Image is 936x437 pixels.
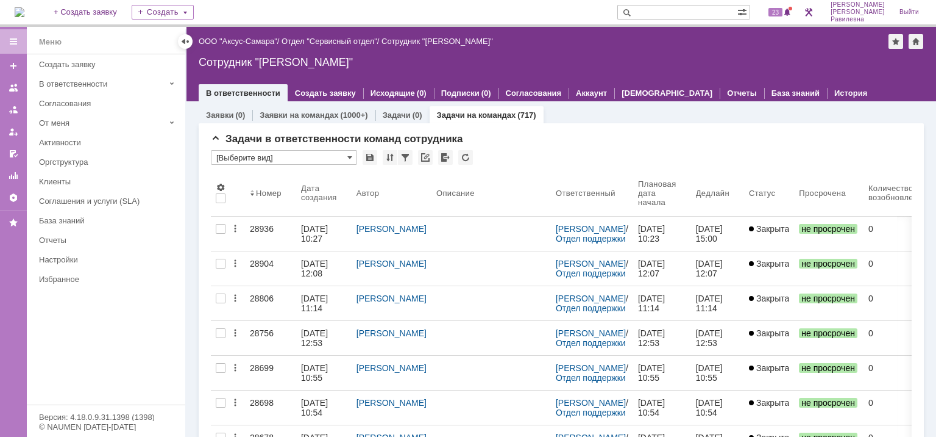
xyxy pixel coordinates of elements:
[34,133,183,152] a: Активности
[691,321,744,355] a: [DATE] 12:53
[638,363,667,383] div: [DATE] 10:55
[39,236,178,245] div: Отчеты
[691,170,744,217] th: Дедлайн
[15,7,24,17] a: Перейти на домашнюю страницу
[256,189,282,198] div: Номер
[749,189,775,198] div: Статус
[744,356,794,390] a: Закрыта
[749,328,789,338] span: Закрыта
[888,34,903,49] div: Добавить в избранное
[206,110,233,120] a: Заявки
[15,7,24,17] img: logo
[230,363,240,373] div: Действия
[744,321,794,355] a: Закрыта
[245,170,296,217] th: Номер
[250,328,291,338] div: 28756
[556,408,628,427] a: Отдел поддержки пользователей
[296,170,352,217] th: Дата создания
[551,170,633,217] th: Ответственный
[301,328,330,348] div: [DATE] 12:53
[696,398,725,417] div: [DATE] 10:54
[799,294,857,303] span: не просрочен
[556,328,626,338] a: [PERSON_NAME]
[4,166,23,186] a: Отчеты
[245,217,296,251] a: 28936
[39,423,173,431] div: © NAUMEN [DATE]-[DATE]
[556,189,615,198] div: Ответственный
[831,1,885,9] span: [PERSON_NAME]
[576,88,607,98] a: Аккаунт
[633,321,691,355] a: [DATE] 12:53
[39,216,178,225] div: База знаний
[517,110,536,120] div: (717)
[356,259,427,269] a: [PERSON_NAME]
[556,373,628,392] a: Отдел поддержки пользователей
[744,170,794,217] th: Статус
[556,398,626,408] a: [PERSON_NAME]
[799,398,857,408] span: не просрочен
[39,35,62,49] div: Меню
[556,224,626,234] a: [PERSON_NAME]
[398,150,413,165] div: Фильтрация...
[794,170,863,217] th: Просрочена
[352,170,431,217] th: Автор
[245,321,296,355] a: 28756
[799,328,857,338] span: не просрочен
[556,259,628,278] div: /
[178,34,193,49] div: Скрыть меню
[799,363,857,373] span: не просрочен
[356,294,427,303] a: [PERSON_NAME]
[633,251,691,286] a: [DATE] 12:07
[834,88,867,98] a: История
[245,356,296,390] a: 28699
[250,259,291,269] div: 28904
[34,211,183,230] a: База знаний
[744,286,794,320] a: Закрыта
[132,5,194,20] div: Создать
[794,356,863,390] a: не просрочен
[356,328,427,338] a: [PERSON_NAME]
[556,294,628,313] div: /
[235,110,245,120] div: (0)
[199,37,282,46] div: /
[556,269,628,288] a: Отдел поддержки пользователей
[383,150,397,165] div: Сортировка...
[34,231,183,250] a: Отчеты
[749,224,789,234] span: Закрыта
[696,363,725,383] div: [DATE] 10:55
[383,110,411,120] a: Задачи
[363,150,377,165] div: Сохранить вид
[638,259,667,278] div: [DATE] 12:07
[230,259,240,269] div: Действия
[230,398,240,408] div: Действия
[506,88,562,98] a: Согласования
[794,251,863,286] a: не просрочен
[696,259,725,278] div: [DATE] 12:07
[39,413,173,421] div: Версия: 4.18.0.9.31.1398 (1398)
[909,34,923,49] div: Сделать домашней страницей
[230,224,240,234] div: Действия
[794,321,863,355] a: не просрочен
[301,398,330,417] div: [DATE] 10:54
[296,286,352,320] a: [DATE] 11:14
[727,88,757,98] a: Отчеты
[556,259,626,269] a: [PERSON_NAME]
[749,398,789,408] span: Закрыта
[556,363,628,383] div: /
[34,153,183,172] a: Оргструктура
[301,363,330,383] div: [DATE] 10:55
[296,217,352,251] a: [DATE] 10:27
[370,88,415,98] a: Исходящие
[250,294,291,303] div: 28806
[418,150,433,165] div: Скопировать ссылку на список
[260,110,338,120] a: Заявки на командах
[638,398,667,417] div: [DATE] 10:54
[556,338,628,358] a: Отдел поддержки пользователей
[296,251,352,286] a: [DATE] 12:08
[39,60,178,69] div: Создать заявку
[413,110,422,120] div: (0)
[868,184,927,202] div: Количество возобновлений
[438,150,453,165] div: Экспорт списка
[356,363,427,373] a: [PERSON_NAME]
[831,16,885,23] span: Равилевна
